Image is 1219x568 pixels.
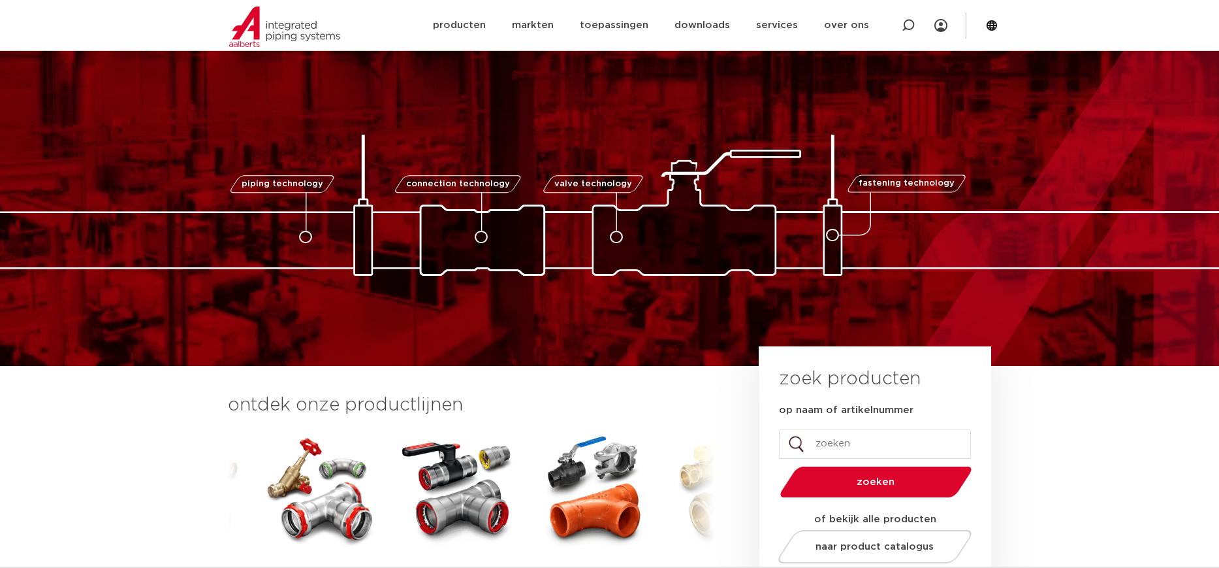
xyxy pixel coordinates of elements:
[774,465,977,499] button: zoeken
[405,180,509,188] span: connection technology
[859,180,955,188] span: fastening technology
[814,477,938,487] span: zoeken
[228,392,715,418] h3: ontdek onze productlijnen
[815,542,934,552] span: naar product catalogus
[779,366,921,392] h3: zoek producten
[774,530,975,563] a: naar product catalogus
[242,180,323,188] span: piping technology
[779,429,971,459] input: zoeken
[554,180,632,188] span: valve technology
[814,514,936,524] strong: of bekijk alle producten
[779,404,913,417] label: op naam of artikelnummer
